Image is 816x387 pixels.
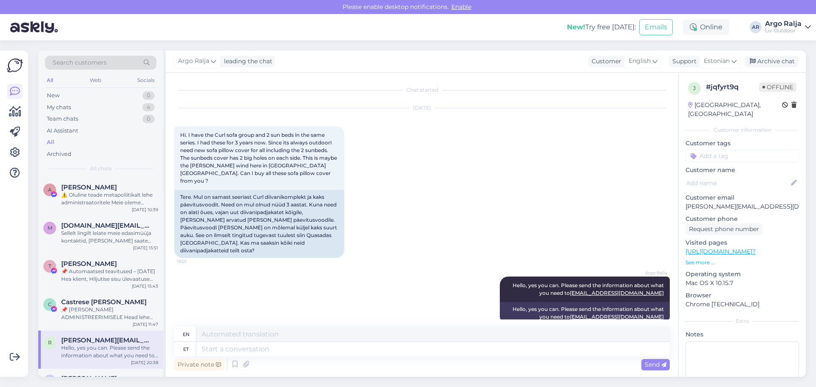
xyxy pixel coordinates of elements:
[183,342,189,356] div: et
[706,82,759,92] div: # jqfyrt9q
[133,321,158,328] div: [DATE] 11:47
[765,20,811,34] a: Argo RaljaLiv Outdoor
[686,270,799,279] p: Operating system
[765,20,802,27] div: Argo Ralja
[704,56,730,66] span: Estonian
[570,290,664,296] a: [EMAIL_ADDRESS][DOMAIN_NAME]
[178,56,209,66] span: Argo Ralja
[686,215,799,223] p: Customer phone
[47,150,71,158] div: Archived
[45,75,55,86] div: All
[645,361,666,368] span: Send
[61,336,150,344] span: robert@procom.no
[686,166,799,175] p: Customer name
[132,206,158,213] div: [DATE] 10:39
[686,150,799,162] input: Add a tag
[61,298,147,306] span: Castrese Ippolito
[759,82,796,92] span: Offline
[750,21,762,33] div: AR
[61,268,158,283] div: 📌 Automaatsed teavitused – [DATE] Hea klient, Hiljutise sisu ülevaatuse käigus märkasime teie leh...
[588,57,621,66] div: Customer
[7,57,23,73] img: Askly Logo
[61,191,158,206] div: ⚠️ Oluline teade metapoliitikalt lehe administraatoritele Meie oleme metapoliitika tugimeeskond. ...
[180,132,338,184] span: Hi. I have the Curl sofa group and 2 sun beds in the same series. I had these for 3 years now. Si...
[48,186,52,193] span: A
[174,190,344,258] div: Tere. Mul on samast seeriast Curl diivanikomplekt ja kaks päevitusvoodit. Need on mul olnud nüüd ...
[567,22,636,32] div: Try free [DATE]:
[48,301,52,308] span: C
[61,306,158,321] div: 📌 [PERSON_NAME] ADMINISTREERIMISELE Head lehe administraatorid Regulaarse ülevaatuse ja hindamise...
[686,178,789,188] input: Add name
[61,344,158,359] div: Hello, yes you can. Please send the information about what you need to [EMAIL_ADDRESS][DOMAIN_NAME]
[131,359,158,366] div: [DATE] 20:38
[500,302,670,324] div: Hello, yes you can. Please send the information about what you need to
[47,138,54,147] div: All
[61,260,117,268] span: Tống Nguyệt
[177,258,209,265] span: 19:01
[686,126,799,134] div: Customer information
[221,57,272,66] div: leading the chat
[174,359,224,370] div: Private note
[174,86,670,94] div: Chat started
[686,317,799,325] div: Extra
[133,245,158,251] div: [DATE] 15:51
[53,58,107,67] span: Search customers
[449,3,474,11] span: Enable
[686,238,799,247] p: Visited pages
[686,193,799,202] p: Customer email
[132,283,158,289] div: [DATE] 15:43
[629,56,651,66] span: English
[48,339,52,346] span: r
[686,202,799,211] p: [PERSON_NAME][EMAIL_ADDRESS][DOMAIN_NAME]
[745,56,798,67] div: Archive chat
[693,85,696,91] span: j
[686,330,799,339] p: Notes
[48,225,52,231] span: m
[47,127,78,135] div: AI Assistant
[513,282,665,296] span: Hello, yes you can. Please send the information about what you need to
[686,259,799,266] p: See more ...
[183,327,190,342] div: en
[47,115,78,123] div: Team chats
[686,291,799,300] p: Browser
[47,103,71,112] div: My chats
[683,20,729,35] div: Online
[570,314,664,320] a: [EMAIL_ADDRESS][DOMAIN_NAME]
[61,222,150,229] span: mindaugas.ac@gmail.com
[90,165,112,172] span: All chats
[142,91,155,100] div: 0
[142,103,155,112] div: 4
[686,300,799,309] p: Chrome [TECHNICAL_ID]
[61,184,117,191] span: Amos Adokoh
[142,115,155,123] div: 0
[688,101,782,119] div: [GEOGRAPHIC_DATA], [GEOGRAPHIC_DATA]
[48,263,51,269] span: T
[669,57,697,66] div: Support
[765,27,802,34] div: Liv Outdoor
[567,23,585,31] b: New!
[61,229,158,245] div: Sellelt lingilt leiate meie edasimüüja kontaktid, [PERSON_NAME] saate täpsemalt küsida kohaletoim...
[47,91,59,100] div: New
[635,270,667,276] span: Argo Ralja
[686,223,762,235] div: Request phone number
[686,248,756,255] a: [URL][DOMAIN_NAME]?
[136,75,156,86] div: Socials
[88,75,103,86] div: Web
[61,375,117,382] span: Altaha Hamid
[174,104,670,112] div: [DATE]
[686,279,799,288] p: Mac OS X 10.15.7
[686,139,799,148] p: Customer tags
[639,19,673,35] button: Emails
